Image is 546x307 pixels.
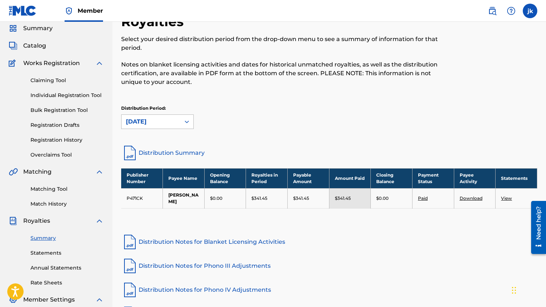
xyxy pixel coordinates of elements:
img: Royalties [9,217,17,225]
span: Matching [23,167,52,176]
th: Payee Activity [454,168,496,188]
a: Registration History [30,136,104,144]
iframe: Chat Widget [510,272,546,307]
span: Royalties [23,217,50,225]
span: Member [78,7,103,15]
td: [PERSON_NAME] [163,188,205,208]
img: Member Settings [9,295,17,304]
p: Select your desired distribution period from the drop-down menu to see a summary of information f... [121,35,442,52]
p: $341.45 [335,195,351,202]
iframe: Resource Center [526,198,546,258]
a: Paid [418,195,428,201]
img: Summary [9,24,17,33]
a: Distribution Notes for Blanket Licensing Activities [121,233,537,251]
img: Matching [9,167,18,176]
span: Works Registration [23,59,80,68]
th: Publisher Number [121,168,163,188]
a: Registration Drafts [30,121,104,129]
a: Overclaims Tool [30,151,104,159]
div: Drag [512,279,516,301]
a: Bulk Registration Tool [30,106,104,114]
th: Closing Balance [371,168,412,188]
img: help [507,7,516,15]
img: pdf [121,257,139,275]
a: Distribution Notes for Phono III Adjustments [121,257,537,275]
a: Statements [30,249,104,257]
th: Opening Balance [204,168,246,188]
img: Catalog [9,41,17,50]
th: Payable Amount [288,168,329,188]
div: User Menu [523,4,537,18]
a: Download [460,195,483,201]
img: pdf [121,281,139,299]
img: MLC Logo [9,5,37,16]
a: Distribution Summary [121,144,537,162]
p: $341.45 [251,195,267,202]
p: Notes on blanket licensing activities and dates for historical unmatched royalties, as well as th... [121,60,442,86]
span: Summary [23,24,53,33]
th: Payment Status [412,168,454,188]
img: expand [95,167,104,176]
span: Member Settings [23,295,75,304]
a: Match History [30,200,104,208]
a: Summary [30,234,104,242]
th: Statements [496,168,537,188]
p: $0.00 [376,195,389,202]
img: search [488,7,497,15]
a: Public Search [485,4,500,18]
a: View [501,195,512,201]
img: Works Registration [9,59,18,68]
p: Distribution Period: [121,105,194,112]
div: Help [504,4,518,18]
td: P471CK [121,188,163,208]
span: Catalog [23,41,46,50]
p: $341.45 [293,195,309,202]
th: Payee Name [163,168,205,188]
a: Matching Tool [30,185,104,193]
th: Royalties in Period [246,168,288,188]
a: SummarySummary [9,24,53,33]
p: $0.00 [210,195,222,202]
a: Claiming Tool [30,77,104,84]
a: Distribution Notes for Phono IV Adjustments [121,281,537,299]
img: expand [95,217,104,225]
img: expand [95,295,104,304]
div: [DATE] [126,117,176,126]
a: Rate Sheets [30,279,104,287]
img: expand [95,59,104,68]
a: CatalogCatalog [9,41,46,50]
img: pdf [121,233,139,251]
img: Top Rightsholder [65,7,73,15]
a: Individual Registration Tool [30,92,104,99]
th: Amount Paid [329,168,371,188]
a: Annual Statements [30,264,104,272]
img: distribution-summary-pdf [121,144,139,162]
